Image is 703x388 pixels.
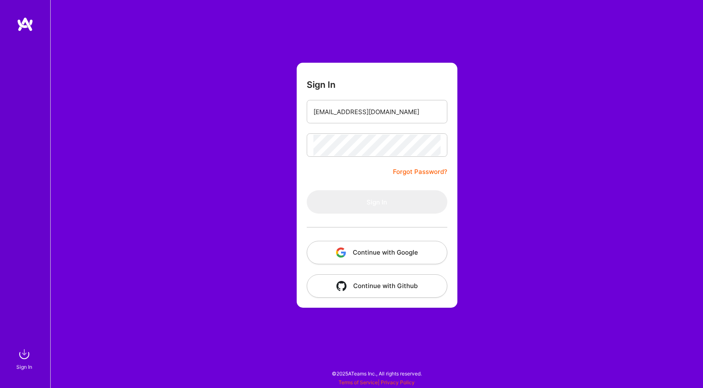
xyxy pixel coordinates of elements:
[393,167,447,177] a: Forgot Password?
[339,379,378,385] a: Terms of Service
[50,363,703,384] div: © 2025 ATeams Inc., All rights reserved.
[381,379,415,385] a: Privacy Policy
[336,248,346,258] img: icon
[307,190,447,214] button: Sign In
[339,379,415,385] span: |
[17,17,33,32] img: logo
[307,241,447,264] button: Continue with Google
[307,79,336,90] h3: Sign In
[16,346,33,362] img: sign in
[18,346,33,371] a: sign inSign In
[313,101,441,123] input: Email...
[336,281,346,291] img: icon
[16,362,32,371] div: Sign In
[307,274,447,298] button: Continue with Github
